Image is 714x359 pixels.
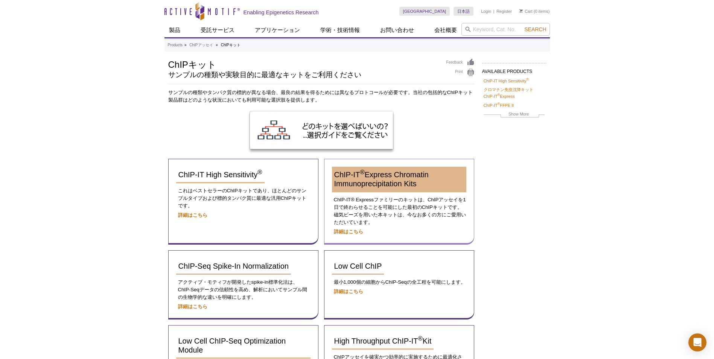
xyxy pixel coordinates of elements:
[332,258,384,275] a: Low Cell ChIP
[334,229,363,234] a: 詳細はこちら
[461,23,550,36] input: Keyword, Cat. No.
[176,333,311,359] a: Low Cell ChIP-Seq Optimization Module
[360,169,364,176] sup: ®
[164,23,185,37] a: 製品
[334,289,363,294] a: 詳細はこちら
[519,7,550,16] li: (0 items)
[250,111,393,149] img: ChIP Kit Selection Guide
[430,23,461,37] a: 会社概要
[168,89,475,104] p: サンプルの種類やタンパク質の標的が異なる場合、最良の結果を得るためには異なるプロトコールが必要です。当社の包括的なChIPキット製品群はどのような状況においても利用可能な選択肢を提供します。
[418,335,423,342] sup: ®
[176,278,311,301] p: アクティブ・モティフが開発したspike-in標準化法は、ChIP-Seqデータの信頼性を高め、解析においてサンプル間の生物学的な違いを明確にします。
[376,23,419,37] a: お問い合わせ
[688,333,706,351] div: Open Intercom Messenger
[176,167,265,183] a: ChIP-IT High Sensitivity®
[399,7,450,16] a: [GEOGRAPHIC_DATA]
[178,262,289,270] span: ChIP-Seq Spike-In Normalization
[484,86,545,100] a: クロマチン免疫沈降キット ChIP-IT®Express
[178,212,207,218] a: 詳細はこちら
[332,333,434,350] a: High Throughput ChIP-IT®Kit
[250,23,304,37] a: アプリケーション
[184,43,187,47] li: »
[526,78,529,81] sup: ®
[446,58,475,67] a: Feedback
[334,337,432,345] span: High Throughput ChIP-IT Kit
[176,258,291,275] a: ChIP-Seq Spike-In Normalization
[257,169,262,176] sup: ®
[482,63,546,76] h2: AVAILABLE PRODUCTS
[196,23,239,37] a: 受託サービス
[519,9,533,14] a: Cart
[334,262,382,270] span: Low Cell ChIP
[493,7,495,16] li: |
[244,9,319,16] h2: Enabling Epigenetics Research
[178,337,286,354] span: Low Cell ChIP-Seq Optimization Module
[498,93,500,97] sup: ®
[522,26,548,33] button: Search
[484,111,545,119] a: Show More
[168,71,439,78] h2: サンプルの種類や実験目的に最適なキットをご利用ください
[454,7,473,16] a: 日本語
[178,170,262,179] span: ChIP-IT High Sensitivity
[484,78,529,84] a: ChIP-IT High Sensitivity®
[178,304,207,309] a: 詳細はこちら
[498,102,500,106] sup: ®
[334,170,429,188] span: ChIP-IT Express Chromatin Immunoprecipitation Kits
[176,187,311,210] p: これはベストセラーのChIPキットであり、ほとんどのサンプルタイプおよび標的タンパク質に最適な汎用ChIPキットです。
[216,43,218,47] li: »
[519,9,523,13] img: Your Cart
[484,102,514,109] a: ChIP-IT®FFPE II
[481,9,491,14] a: Login
[332,167,466,192] a: ChIP-IT®Express Chromatin Immunoprecipitation Kits
[221,43,241,47] li: ChIPキット
[168,58,439,70] h1: ChIPキット
[168,42,183,49] a: Products
[189,42,213,49] a: ChIPアッセイ
[316,23,364,37] a: 学術・技術情報
[524,26,546,32] span: Search
[446,68,475,77] a: Print
[332,196,466,226] p: ChIP-IT® Expressファミリーのキットは、ChIPアッセイを1日で終わらせることを可能にした最初のChIPキットです。磁気ビーズを用いた本キットは、今なお多くの方にご愛用いただいています。
[332,278,466,286] p: 最小1,000個の細胞からChIP-Seqの全工程を可能にします。
[496,9,512,14] a: Register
